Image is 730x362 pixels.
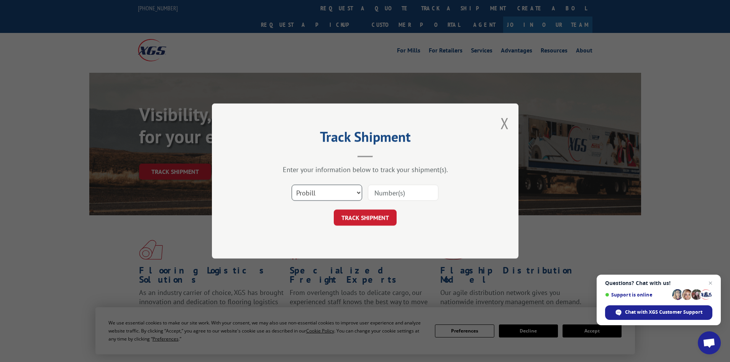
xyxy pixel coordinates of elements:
[368,185,438,201] input: Number(s)
[605,305,712,320] div: Chat with XGS Customer Support
[625,309,702,316] span: Chat with XGS Customer Support
[250,165,480,174] div: Enter your information below to track your shipment(s).
[605,280,712,286] span: Questions? Chat with us!
[500,113,509,133] button: Close modal
[698,331,721,354] div: Open chat
[605,292,669,298] span: Support is online
[706,278,715,288] span: Close chat
[250,131,480,146] h2: Track Shipment
[334,210,397,226] button: TRACK SHIPMENT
